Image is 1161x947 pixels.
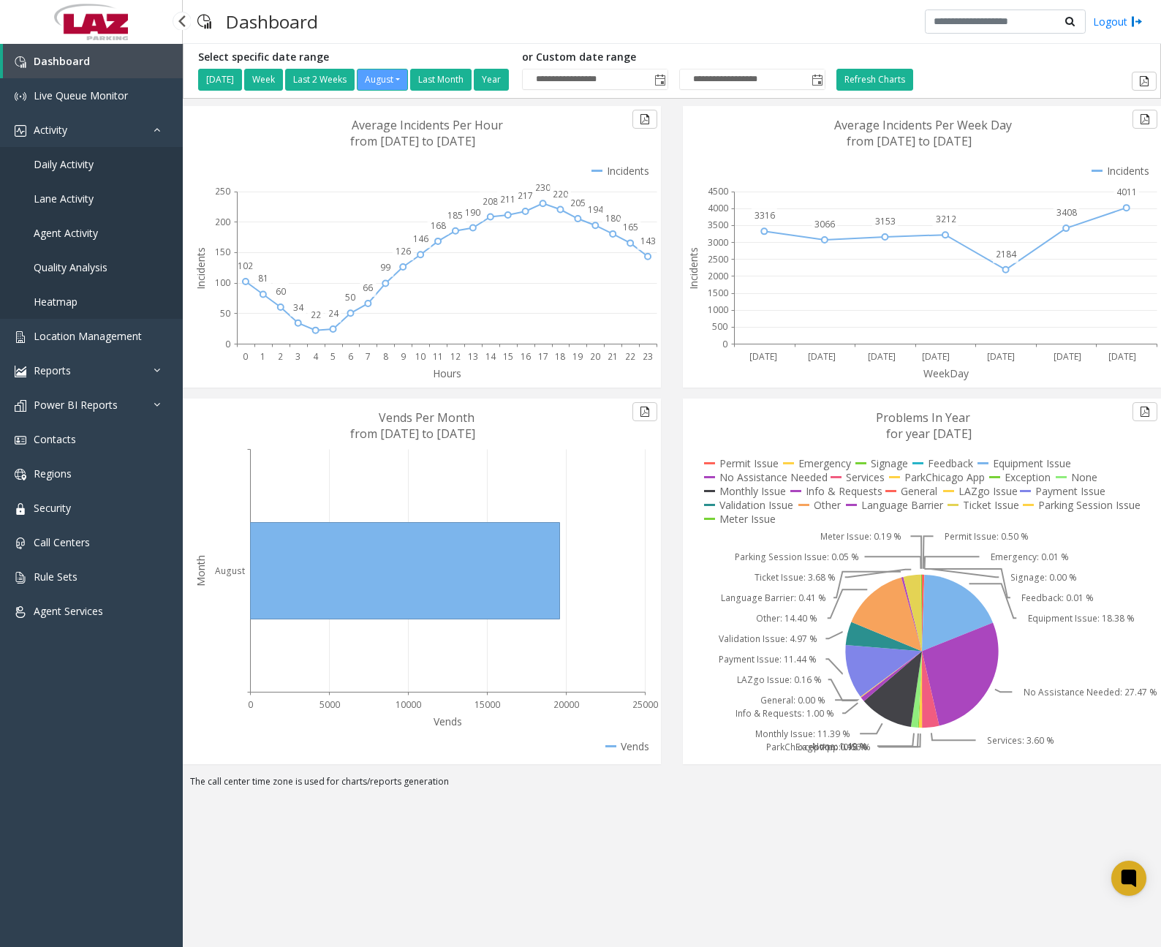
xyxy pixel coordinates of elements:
text: 194 [588,203,604,216]
text: Payment Issue: 11.44 % [719,653,817,665]
text: 81 [258,272,268,284]
button: Export to pdf [1132,110,1157,129]
text: Problems In Year [876,410,970,426]
a: Logout [1093,14,1143,29]
text: 6 [348,350,353,363]
text: 10 [415,350,426,363]
button: Export to pdf [1132,402,1157,421]
text: 3316 [755,209,775,222]
text: [DATE] [749,350,777,363]
text: 2184 [996,248,1017,260]
span: Location Management [34,329,142,343]
text: 211 [500,193,515,205]
text: 126 [396,245,411,257]
img: 'icon' [15,400,26,412]
text: 9 [401,350,406,363]
button: Last Month [410,69,472,91]
text: Equipment Issue: 18.38 % [1028,612,1135,625]
text: Signage: 0.00 % [1010,571,1077,584]
text: 2 [278,350,283,363]
text: 3500 [708,219,728,231]
text: 60 [276,285,286,298]
text: Incidents [194,247,208,290]
text: 2500 [708,253,728,265]
img: logout [1131,14,1143,29]
text: 10000 [396,698,421,711]
text: Meter Issue: 0.19 % [820,530,901,543]
text: 1 [260,350,265,363]
text: LAZgo Issue: 0.16 % [737,674,822,686]
text: 7 [366,350,371,363]
text: August [215,565,245,577]
text: None: 1.49 % [812,740,867,752]
text: 5 [330,350,336,363]
span: Dashboard [34,54,90,68]
span: Call Centers [34,535,90,549]
text: 50 [220,307,230,320]
button: Export to pdf [632,110,657,129]
text: 4011 [1116,186,1137,198]
text: 12 [450,350,461,363]
button: August [357,69,408,91]
text: 19 [572,350,583,363]
text: 200 [215,216,230,228]
a: Dashboard [3,44,183,78]
text: 3 [295,350,300,363]
text: 20 [590,350,600,363]
text: 1000 [708,303,728,316]
h5: or Custom date range [522,51,825,64]
img: 'icon' [15,56,26,68]
text: 16 [521,350,531,363]
text: 0 [722,338,727,350]
img: 'icon' [15,331,26,343]
text: from [DATE] to [DATE] [350,426,475,442]
span: Toggle popup [651,69,668,90]
text: 20000 [553,698,579,711]
text: [DATE] [1054,350,1081,363]
text: 180 [605,212,621,225]
text: 250 [215,185,230,197]
span: Heatmap [34,295,77,309]
text: Vends [434,714,462,728]
text: Exception: 0.18 % [795,741,868,753]
text: 220 [553,188,568,200]
text: 2000 [708,270,728,282]
text: 146 [413,233,428,245]
img: 'icon' [15,366,26,377]
text: 34 [293,301,304,314]
text: Average Incidents Per Hour [352,117,503,133]
span: Quality Analysis [34,260,107,274]
button: Year [474,69,509,91]
img: 'icon' [15,606,26,618]
text: 3066 [814,218,835,230]
text: No Assistance Needed: 27.47 % [1024,686,1157,698]
h5: Select specific date range [198,51,511,64]
text: Feedback: 0.01 % [1021,592,1094,604]
text: 190 [465,206,480,219]
text: 4 [313,350,319,363]
text: Monthly Issue: 11.39 % [755,728,850,740]
text: Ticket Issue: 3.68 % [755,571,836,584]
text: 168 [431,219,446,232]
span: Toggle popup [809,69,825,90]
text: ParkChicago App: 0.66 % [766,741,871,753]
span: Rule Sets [34,570,77,584]
text: Language Barrier: 0.41 % [721,592,826,604]
text: 22 [311,309,321,321]
span: Agent Activity [34,226,98,240]
text: Services: 3.60 % [987,734,1054,747]
text: 3000 [708,236,728,249]
text: 185 [447,209,463,222]
text: 0 [243,350,248,363]
text: 4500 [708,185,728,197]
text: 23 [643,350,653,363]
text: 99 [380,261,390,273]
text: 150 [215,246,230,258]
text: 14 [485,350,496,363]
text: 66 [363,282,373,294]
span: Daily Activity [34,157,94,171]
text: General: 0.00 % [760,694,825,706]
text: 4000 [708,202,728,214]
text: [DATE] [987,350,1015,363]
text: 50 [345,291,355,303]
